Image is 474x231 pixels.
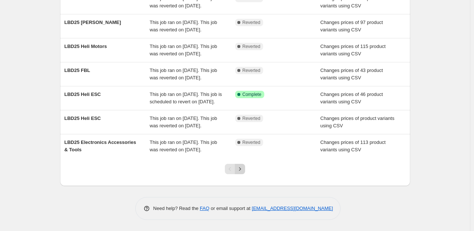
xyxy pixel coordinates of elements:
[150,115,217,128] span: This job ran on [DATE]. This job was reverted on [DATE].
[150,92,222,104] span: This job ran on [DATE]. This job is scheduled to revert on [DATE].
[153,206,200,211] span: Need help? Read the
[200,206,209,211] a: FAQ
[65,92,101,97] span: LBD25 Heli ESC
[65,20,121,25] span: LBD25 [PERSON_NAME]
[243,44,261,49] span: Reverted
[225,164,245,174] nav: Pagination
[243,20,261,25] span: Reverted
[235,164,245,174] button: Next
[150,139,217,152] span: This job ran on [DATE]. This job was reverted on [DATE].
[150,20,217,32] span: This job ran on [DATE]. This job was reverted on [DATE].
[243,92,261,97] span: Complete
[243,139,261,145] span: Reverted
[65,115,101,121] span: LBD25 Heli ESC
[209,206,252,211] span: or email support at
[150,68,217,80] span: This job ran on [DATE]. This job was reverted on [DATE].
[320,115,394,128] span: Changes prices of product variants using CSV
[252,206,333,211] a: [EMAIL_ADDRESS][DOMAIN_NAME]
[320,139,386,152] span: Changes prices of 113 product variants using CSV
[320,44,386,56] span: Changes prices of 115 product variants using CSV
[150,44,217,56] span: This job ran on [DATE]. This job was reverted on [DATE].
[320,20,383,32] span: Changes prices of 97 product variants using CSV
[320,92,383,104] span: Changes prices of 46 product variants using CSV
[65,44,107,49] span: LBD25 Heli Motors
[65,68,90,73] span: LBD25 FBL
[243,68,261,73] span: Reverted
[320,68,383,80] span: Changes prices of 43 product variants using CSV
[243,115,261,121] span: Reverted
[65,139,136,152] span: LBD25 Electronics Accessories & Tools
